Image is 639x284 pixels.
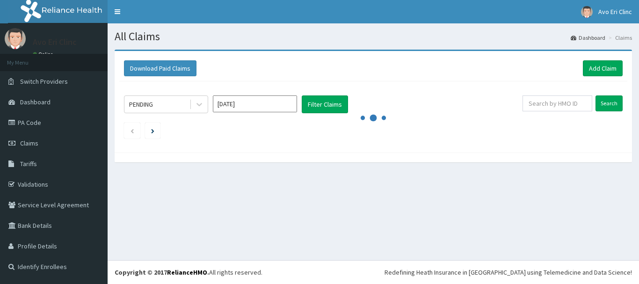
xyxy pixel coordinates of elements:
[359,104,387,132] svg: audio-loading
[581,6,593,18] img: User Image
[124,60,196,76] button: Download Paid Claims
[129,100,153,109] div: PENDING
[108,260,639,284] footer: All rights reserved.
[571,34,605,42] a: Dashboard
[151,126,154,135] a: Next page
[167,268,207,277] a: RelianceHMO
[606,34,632,42] li: Claims
[213,95,297,112] input: Select Month and Year
[115,30,632,43] h1: All Claims
[5,28,26,49] img: User Image
[20,139,38,147] span: Claims
[583,60,623,76] a: Add Claim
[115,268,209,277] strong: Copyright © 2017 .
[595,95,623,111] input: Search
[33,51,55,58] a: Online
[33,38,77,46] p: Avo Eri Clinc
[385,268,632,277] div: Redefining Heath Insurance in [GEOGRAPHIC_DATA] using Telemedicine and Data Science!
[598,7,632,16] span: Avo Eri Clinc
[523,95,592,111] input: Search by HMO ID
[20,77,68,86] span: Switch Providers
[20,160,37,168] span: Tariffs
[302,95,348,113] button: Filter Claims
[20,98,51,106] span: Dashboard
[130,126,134,135] a: Previous page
